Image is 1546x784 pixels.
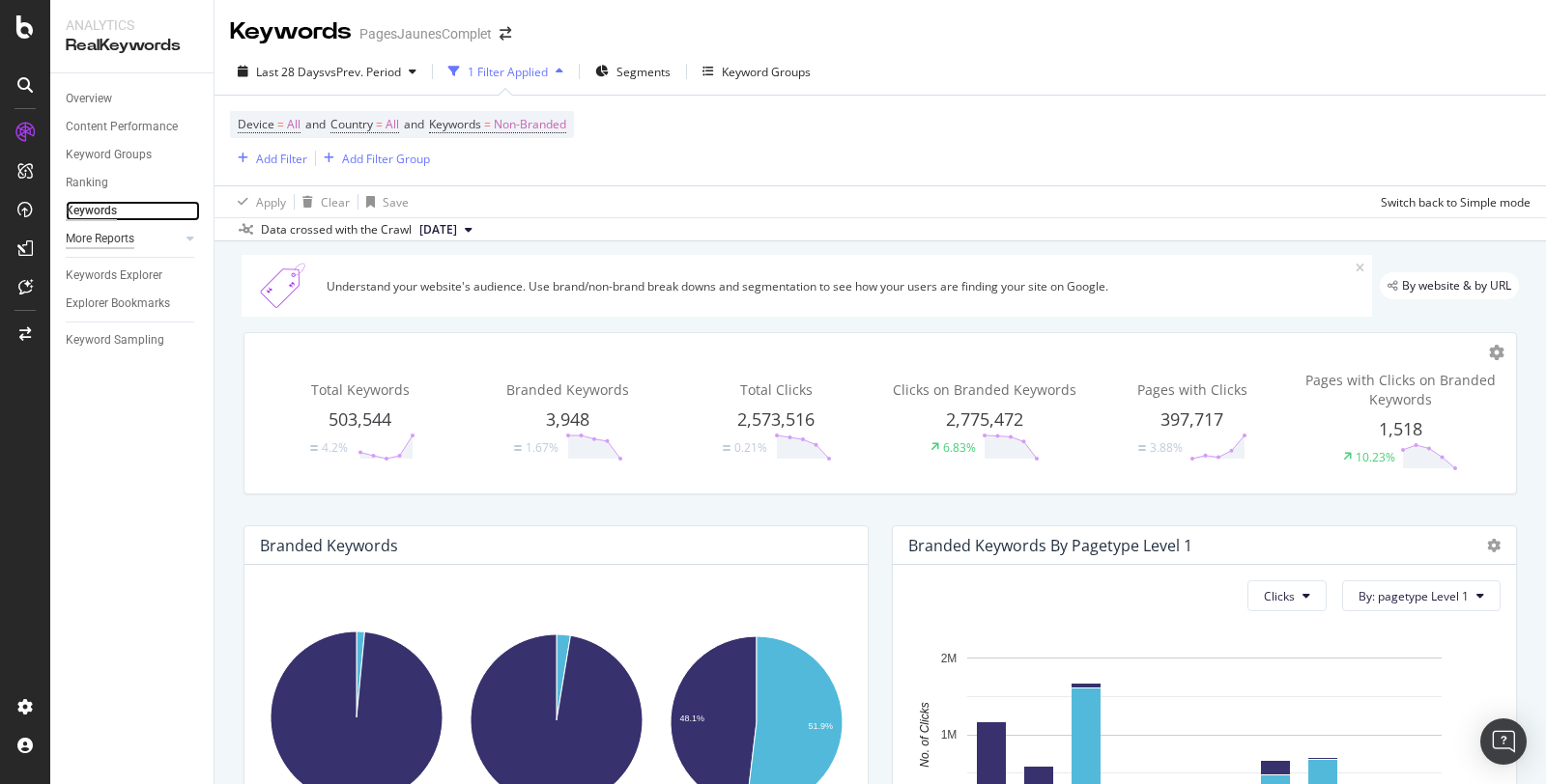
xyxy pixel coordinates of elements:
[305,116,326,132] span: and
[66,266,162,286] div: Keywords Explorer
[1381,194,1531,210] div: Switch back to Simple mode
[722,64,811,80] div: Keyword Groups
[329,407,391,431] span: 503,544
[723,445,730,451] img: Equal
[66,294,200,314] a: Explorer Bookmarks
[941,729,958,742] text: 1M
[441,56,571,87] button: 1 Filter Applied
[256,64,325,80] span: Last 28 Days
[66,145,200,165] a: Keyword Groups
[66,330,164,350] div: Keyword Sampling
[66,201,117,221] div: Keywords
[249,263,319,309] img: Xn5yXbTLC6GvtKIoinKAiP4Hm0QJ922KvQwAAAAASUVORK5CYII=
[66,117,178,137] div: Content Performance
[383,194,409,210] div: Save
[322,439,348,456] div: 4.2%
[66,294,170,314] div: Explorer Bookmarks
[261,221,412,238] div: Data crossed with the Crawl
[737,407,815,431] span: 2,573,516
[1342,580,1501,611] button: By: pagetype Level 1
[321,194,350,210] div: Clear
[918,703,931,768] text: No. of Clicks
[66,35,198,57] div: RealKeywords
[506,380,629,399] span: Branded Keywords
[256,194,286,210] div: Apply
[1480,718,1527,765] div: Open Intercom Messenger
[494,111,566,138] span: Non-Branded
[256,151,307,167] div: Add Filter
[893,380,1076,399] span: Clicks on Branded Keywords
[230,15,352,48] div: Keywords
[1380,272,1519,299] div: legacy label
[695,56,818,87] button: Keyword Groups
[616,64,671,80] span: Segments
[310,445,318,451] img: Equal
[287,111,301,138] span: All
[330,116,373,132] span: Country
[468,64,548,80] div: 1 Filter Applied
[1305,371,1496,408] span: Pages with Clicks on Branded Keywords
[587,56,678,87] button: Segments
[1373,186,1531,217] button: Switch back to Simple mode
[908,536,1192,555] div: Branded Keywords By pagetype Level 1
[412,218,480,241] button: [DATE]
[295,186,350,217] button: Clear
[1379,417,1422,440] span: 1,518
[429,116,481,132] span: Keywords
[230,186,286,217] button: Apply
[66,89,200,109] a: Overview
[342,151,430,167] div: Add Filter Group
[376,116,383,132] span: =
[941,652,958,665] text: 2M
[1160,407,1223,431] span: 397,717
[946,407,1023,431] span: 2,775,472
[1264,588,1295,604] span: Clicks
[66,117,200,137] a: Content Performance
[734,439,767,456] div: 0.21%
[546,407,589,431] span: 3,948
[1247,580,1327,611] button: Clicks
[66,15,198,35] div: Analytics
[238,116,274,132] span: Device
[679,714,704,723] text: 48.1%
[359,24,492,43] div: PagesJaunesComplet
[66,229,181,249] a: More Reports
[740,380,813,399] span: Total Clicks
[943,439,976,456] div: 6.83%
[809,721,834,731] text: 51.9%
[66,173,108,193] div: Ranking
[325,64,401,80] span: vs Prev. Period
[386,111,399,138] span: All
[66,330,200,350] a: Keyword Sampling
[1137,380,1247,399] span: Pages with Clicks
[316,147,430,170] button: Add Filter Group
[526,439,558,456] div: 1.67%
[311,380,410,399] span: Total Keywords
[1356,449,1395,465] div: 10.23%
[66,89,112,109] div: Overview
[277,116,284,132] span: =
[66,145,152,165] div: Keyword Groups
[230,147,307,170] button: Add Filter
[327,278,1356,294] div: Understand your website's audience. Use brand/non-brand break downs and segmentation to see how y...
[404,116,424,132] span: and
[1150,439,1183,456] div: 3.88%
[66,266,200,286] a: Keywords Explorer
[514,445,522,451] img: Equal
[419,221,457,238] span: 2025 Aug. 22nd
[484,116,491,132] span: =
[1359,588,1469,604] span: By: pagetype Level 1
[500,27,511,41] div: arrow-right-arrow-left
[66,229,134,249] div: More Reports
[1138,445,1146,451] img: Equal
[1402,280,1511,292] span: By website & by URL
[260,536,398,555] div: Branded Keywords
[230,56,424,87] button: Last 28 DaysvsPrev. Period
[66,173,200,193] a: Ranking
[66,201,200,221] a: Keywords
[358,186,409,217] button: Save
